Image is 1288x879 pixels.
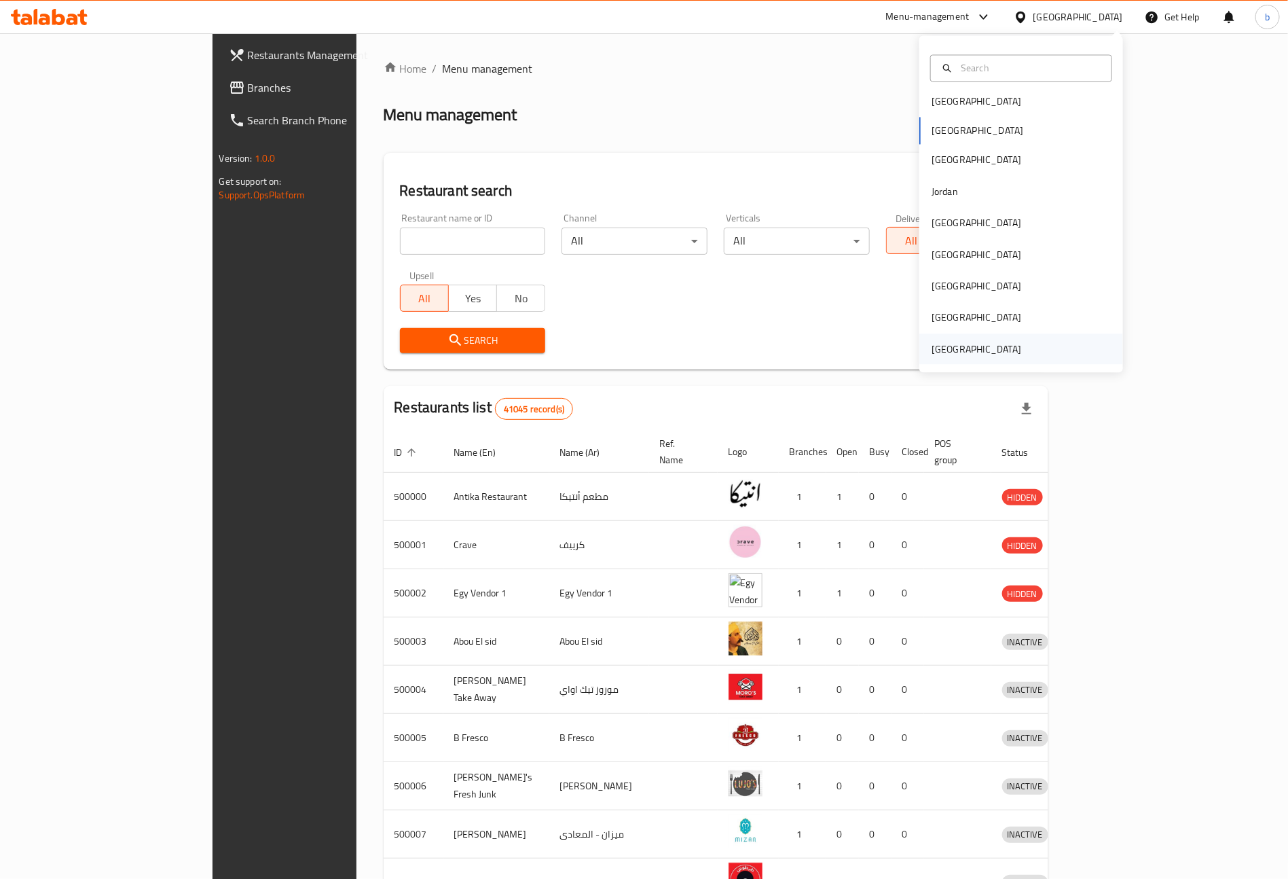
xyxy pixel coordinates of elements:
[394,444,420,461] span: ID
[891,714,924,762] td: 0
[549,810,649,859] td: ميزان - المعادى
[495,398,573,420] div: Total records count
[826,521,859,569] td: 1
[891,666,924,714] td: 0
[859,473,891,521] td: 0
[826,617,859,666] td: 0
[400,328,546,353] button: Search
[886,227,935,254] button: All
[443,473,549,521] td: Antika Restaurant
[433,60,437,77] li: /
[1002,586,1043,602] div: HIDDEN
[891,810,924,859] td: 0
[932,94,1021,109] div: [GEOGRAPHIC_DATA]
[729,718,762,752] img: B Fresco
[886,9,970,25] div: Menu-management
[496,285,545,312] button: No
[729,477,762,511] img: Antika Restaurant
[826,714,859,762] td: 0
[1033,10,1123,24] div: [GEOGRAPHIC_DATA]
[1002,586,1043,602] span: HIDDEN
[549,762,649,810] td: [PERSON_NAME]
[400,228,546,255] input: Search for restaurant name or ID..
[932,310,1021,325] div: [GEOGRAPHIC_DATA]
[724,228,870,255] div: All
[859,810,891,859] td: 0
[406,289,443,308] span: All
[549,521,649,569] td: كرييف
[859,569,891,617] td: 0
[826,473,859,521] td: 1
[443,810,549,859] td: [PERSON_NAME]
[384,104,517,126] h2: Menu management
[932,216,1021,231] div: [GEOGRAPHIC_DATA]
[496,403,572,416] span: 41045 record(s)
[779,431,826,473] th: Branches
[549,569,649,617] td: Egy Vendor 1
[779,521,826,569] td: 1
[411,332,535,349] span: Search
[932,153,1021,168] div: [GEOGRAPHIC_DATA]
[549,617,649,666] td: Abou El sid
[502,289,540,308] span: No
[400,181,1033,201] h2: Restaurant search
[859,617,891,666] td: 0
[454,289,492,308] span: Yes
[400,285,449,312] button: All
[1002,538,1043,554] span: HIDDEN
[1002,778,1048,794] span: INACTIVE
[443,714,549,762] td: B Fresco
[218,71,428,104] a: Branches
[443,60,533,77] span: Menu management
[248,47,417,63] span: Restaurants Management
[729,670,762,704] img: Moro's Take Away
[1010,393,1043,425] div: Export file
[218,39,428,71] a: Restaurants Management
[549,666,649,714] td: موروز تيك اواي
[859,762,891,810] td: 0
[955,60,1103,75] input: Search
[549,714,649,762] td: B Fresco
[779,617,826,666] td: 1
[718,431,779,473] th: Logo
[932,342,1021,357] div: [GEOGRAPHIC_DATA]
[1002,827,1048,842] span: INACTIVE
[1265,10,1270,24] span: b
[549,473,649,521] td: مطعم أنتيكا
[1002,444,1046,461] span: Status
[443,762,549,810] td: [PERSON_NAME]'s Fresh Junk
[892,231,930,251] span: All
[826,666,859,714] td: 0
[1002,490,1043,505] span: HIDDEN
[859,431,891,473] th: Busy
[218,104,428,137] a: Search Branch Phone
[443,617,549,666] td: Abou El sid
[729,766,762,800] img: Lujo's Fresh Junk
[448,285,497,312] button: Yes
[443,666,549,714] td: [PERSON_NAME] Take Away
[1002,634,1048,650] span: INACTIVE
[443,521,549,569] td: Crave
[826,762,859,810] td: 0
[859,666,891,714] td: 0
[1002,778,1048,795] div: INACTIVE
[859,521,891,569] td: 0
[729,814,762,848] img: Mizan - Maadi
[935,435,975,468] span: POS group
[219,186,306,204] a: Support.OpsPlatform
[384,60,1049,77] nav: breadcrumb
[729,573,762,607] img: Egy Vendor 1
[562,228,707,255] div: All
[932,247,1021,262] div: [GEOGRAPHIC_DATA]
[1002,730,1048,746] span: INACTIVE
[1002,537,1043,554] div: HIDDEN
[1002,682,1048,698] div: INACTIVE
[826,569,859,617] td: 1
[859,714,891,762] td: 0
[779,714,826,762] td: 1
[454,444,514,461] span: Name (En)
[932,279,1021,294] div: [GEOGRAPHIC_DATA]
[891,473,924,521] td: 0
